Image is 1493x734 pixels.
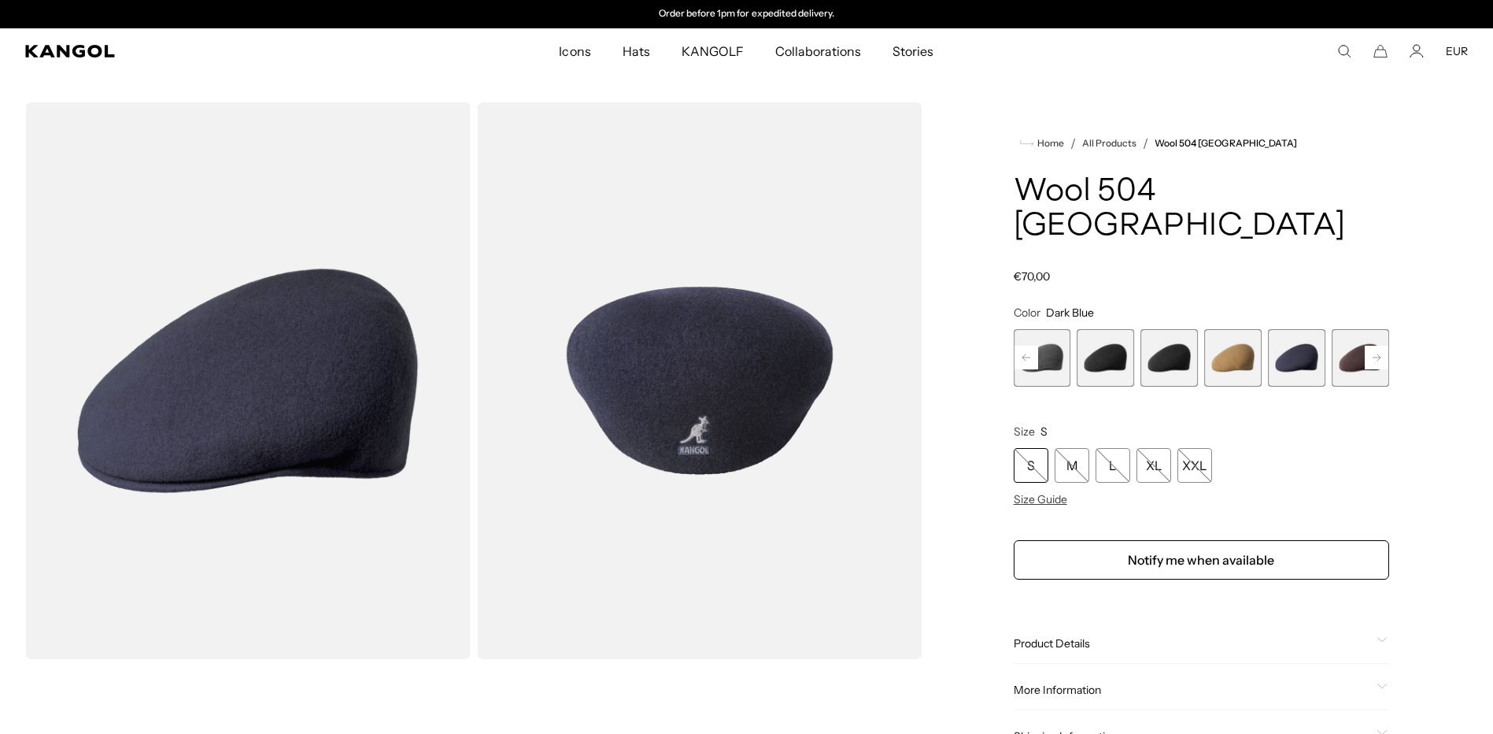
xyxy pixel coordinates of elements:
span: Size Guide [1014,492,1067,506]
span: €70,00 [1014,269,1050,284]
div: Announcement [585,8,909,20]
div: 4 of 12 [1140,329,1198,387]
div: 3 of 12 [1077,329,1135,387]
div: 5 of 12 [1204,329,1262,387]
a: Wool 504 [GEOGRAPHIC_DATA] [1155,138,1297,149]
span: Size [1014,424,1035,439]
button: EUR [1446,44,1468,58]
div: 2 of 12 [1014,329,1071,387]
img: color-dark-blue [25,102,471,659]
a: Home [1020,136,1064,150]
a: Stories [877,28,949,74]
a: KANGOLF [666,28,759,74]
label: Black [1077,329,1135,387]
span: S [1040,424,1048,439]
div: 2 of 2 [585,8,909,20]
label: Espresso [1332,329,1389,387]
a: Account [1410,44,1424,58]
li: / [1064,134,1076,153]
slideshow-component: Announcement bar [585,8,909,20]
a: Kangol [25,45,371,57]
p: Order before 1pm for expedited delivery. [659,8,834,20]
span: Product Details [1014,636,1370,651]
span: Home [1034,138,1064,149]
label: Dark Flannel [1014,329,1071,387]
a: Collaborations [759,28,877,74]
span: KANGOLF [682,28,744,74]
label: Black/Gold [1140,329,1198,387]
span: More Information [1014,683,1370,697]
span: Stories [892,28,933,74]
span: Hats [623,28,650,74]
div: L [1096,448,1130,483]
label: Camel [1204,329,1262,387]
summary: Search here [1337,44,1351,58]
img: color-dark-blue [477,102,922,659]
span: Dark Blue [1046,306,1094,320]
h1: Wool 504 [GEOGRAPHIC_DATA] [1014,175,1389,244]
a: Hats [607,28,666,74]
label: Dark Blue [1268,329,1325,387]
li: / [1136,134,1148,153]
div: XL [1136,448,1171,483]
span: Icons [559,28,590,74]
product-gallery: Gallery Viewer [25,102,922,659]
div: S [1014,448,1048,483]
button: Cart [1373,44,1388,58]
div: 7 of 12 [1332,329,1389,387]
a: All Products [1082,138,1136,149]
span: Collaborations [775,28,861,74]
nav: breadcrumbs [1014,134,1389,153]
div: XXL [1177,448,1212,483]
div: M [1055,448,1089,483]
a: Icons [543,28,606,74]
button: Notify me when available [1014,540,1389,580]
span: Color [1014,306,1040,320]
div: 6 of 12 [1268,329,1325,387]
